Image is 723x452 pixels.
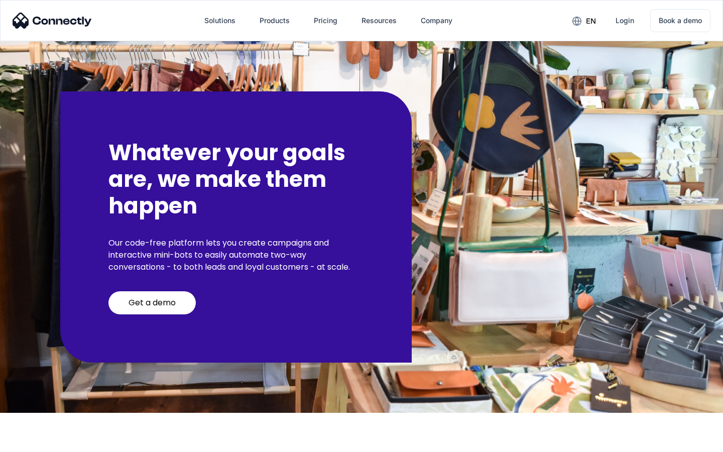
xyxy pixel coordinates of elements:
[260,14,290,28] div: Products
[129,298,176,308] div: Get a demo
[650,9,710,32] a: Book a demo
[204,14,235,28] div: Solutions
[421,14,452,28] div: Company
[108,291,196,314] a: Get a demo
[306,9,345,33] a: Pricing
[586,14,596,28] div: en
[608,9,642,33] a: Login
[20,434,60,448] ul: Language list
[314,14,337,28] div: Pricing
[10,434,60,448] aside: Language selected: English
[108,237,364,273] p: Our code-free platform lets you create campaigns and interactive mini-bots to easily automate two...
[361,14,397,28] div: Resources
[13,13,92,29] img: Connectly Logo
[108,140,364,219] h2: Whatever your goals are, we make them happen
[616,14,634,28] div: Login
